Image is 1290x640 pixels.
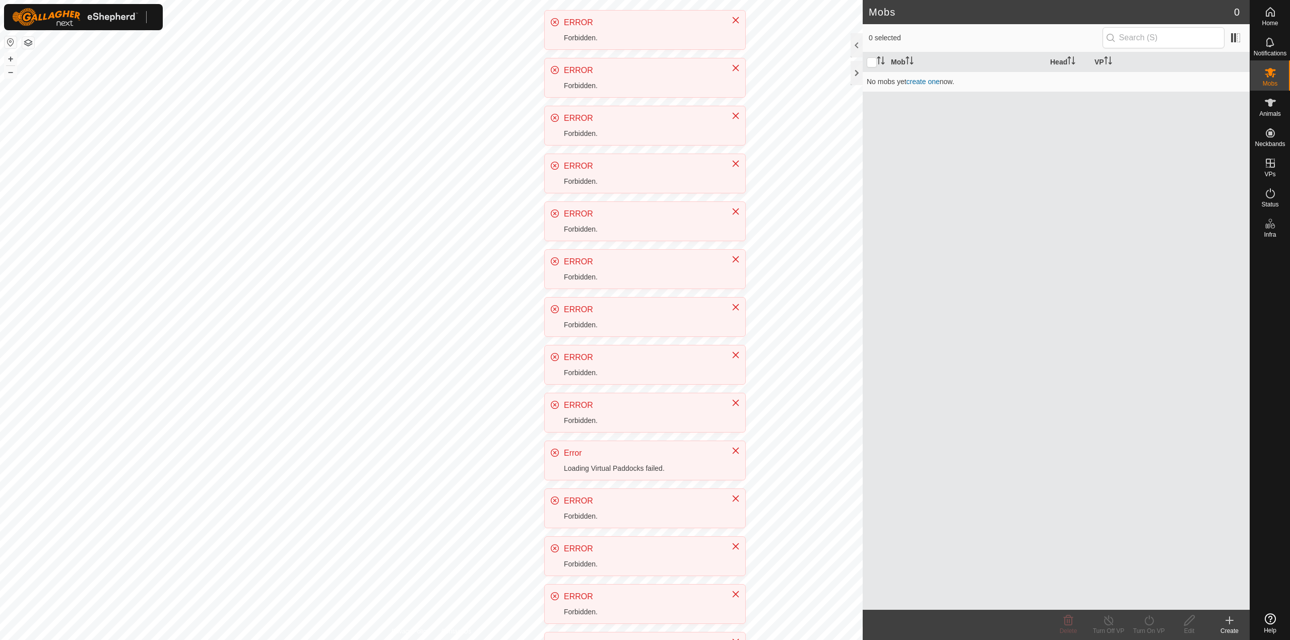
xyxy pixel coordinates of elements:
[5,66,17,78] button: –
[1104,58,1112,66] p-sorticon: Activate to sort
[1129,626,1169,635] div: Turn On VP
[729,252,743,266] button: Close
[5,36,17,48] button: Reset Map
[564,304,721,316] div: ERROR
[869,33,1103,43] span: 0 selected
[564,112,721,124] div: ERROR
[729,61,743,75] button: Close
[564,399,721,411] div: ERROR
[564,559,721,570] div: Forbidden.
[564,272,721,282] div: Forbidden.
[1169,626,1209,635] div: Edit
[869,6,1234,18] h2: Mobs
[564,495,721,507] div: ERROR
[564,128,721,139] div: Forbidden.
[564,447,721,459] div: Error
[564,208,721,220] div: ERROR
[5,53,17,65] button: +
[564,543,721,555] div: ERROR
[1263,81,1277,87] span: Mobs
[564,351,721,364] div: ERROR
[564,33,721,43] div: Forbidden.
[564,463,721,474] div: Loading Virtual Paddocks failed.
[729,396,743,410] button: Close
[564,511,721,522] div: Forbidden.
[1261,201,1278,207] span: Status
[1264,627,1276,633] span: Help
[564,607,721,617] div: Forbidden.
[729,157,743,171] button: Close
[1262,20,1278,26] span: Home
[1088,626,1129,635] div: Turn Off VP
[729,204,743,219] button: Close
[22,37,34,49] button: Map Layers
[392,627,429,636] a: Privacy Policy
[564,256,721,268] div: ERROR
[887,52,1046,72] th: Mob
[1060,627,1077,634] span: Delete
[1264,171,1275,177] span: VPs
[729,13,743,27] button: Close
[1234,5,1240,20] span: 0
[1067,58,1075,66] p-sorticon: Activate to sort
[863,72,1250,92] td: No mobs yet now.
[1250,609,1290,637] a: Help
[564,591,721,603] div: ERROR
[907,78,940,86] a: create one
[564,64,721,77] div: ERROR
[729,444,743,458] button: Close
[564,176,721,187] div: Forbidden.
[1103,27,1224,48] input: Search (S)
[729,109,743,123] button: Close
[877,58,885,66] p-sorticon: Activate to sort
[564,81,721,91] div: Forbidden.
[729,348,743,362] button: Close
[564,415,721,426] div: Forbidden.
[12,8,138,26] img: Gallagher Logo
[564,224,721,235] div: Forbidden.
[1259,111,1281,117] span: Animals
[1090,52,1250,72] th: VP
[906,58,914,66] p-sorticon: Activate to sort
[729,300,743,314] button: Close
[1209,626,1250,635] div: Create
[564,160,721,172] div: ERROR
[1254,50,1286,56] span: Notifications
[564,368,721,378] div: Forbidden.
[1046,52,1090,72] th: Head
[729,587,743,601] button: Close
[564,17,721,29] div: ERROR
[729,539,743,553] button: Close
[1255,141,1285,147] span: Neckbands
[441,627,471,636] a: Contact Us
[564,320,721,330] div: Forbidden.
[1264,232,1276,238] span: Infra
[729,491,743,506] button: Close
